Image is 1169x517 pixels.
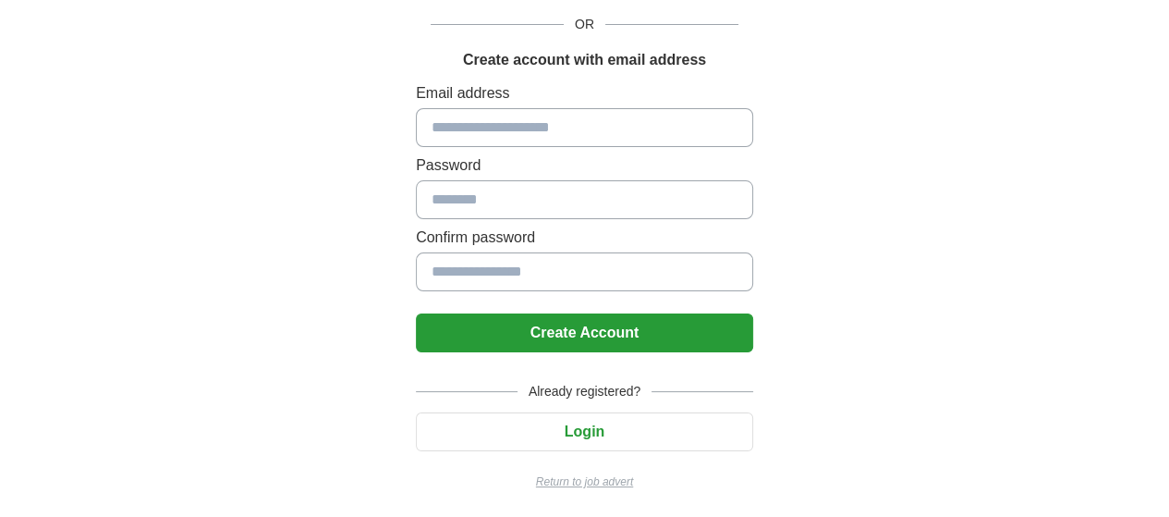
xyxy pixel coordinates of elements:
[463,49,706,71] h1: Create account with email address
[416,412,753,451] button: Login
[416,154,753,177] label: Password
[416,227,753,249] label: Confirm password
[416,424,753,439] a: Login
[518,382,651,401] span: Already registered?
[416,474,753,490] a: Return to job advert
[416,82,753,105] label: Email address
[564,15,605,34] span: OR
[416,314,753,352] button: Create Account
